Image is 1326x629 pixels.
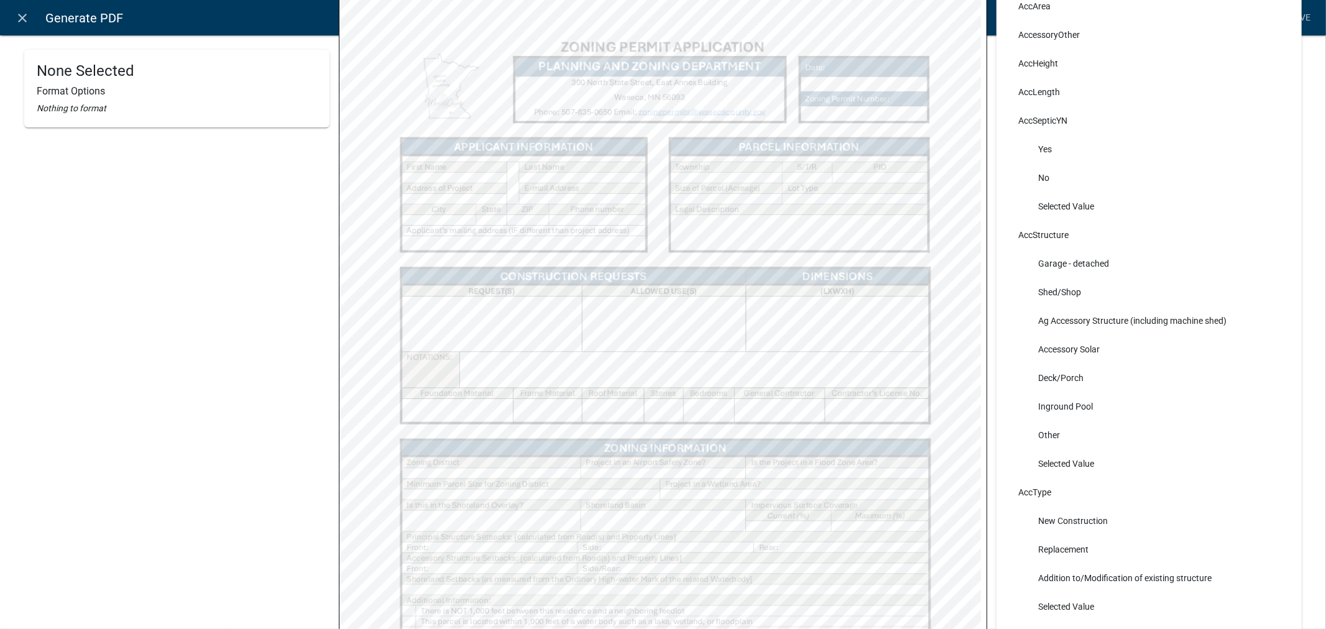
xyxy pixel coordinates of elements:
li: Replacement [1009,535,1289,564]
li: Shed/Shop [1009,278,1289,306]
li: No [1009,163,1289,192]
li: Garage - detached [1009,249,1289,278]
li: AccessoryOther [1009,21,1289,49]
li: AccStructure [1009,221,1289,249]
li: Addition to/Modification of existing structure [1009,564,1289,592]
h4: None Selected [37,62,317,80]
h6: Format Options [37,85,317,97]
span: Generate PDF [45,6,123,30]
i: close [16,11,30,25]
i: Nothing to format [37,103,106,113]
li: AccHeight [1009,49,1289,78]
li: Other [1009,421,1289,449]
li: Ag Accessory Structure (including machine shed) [1009,306,1289,335]
li: Yes [1009,135,1289,163]
li: Selected Value [1009,592,1289,621]
li: Deck/Porch [1009,364,1289,392]
li: AccLength [1009,78,1289,106]
li: Selected Value [1009,192,1289,221]
li: AccSepticYN [1009,106,1289,135]
li: AccType [1009,478,1289,507]
li: New Construction [1009,507,1289,535]
li: Selected Value [1009,449,1289,478]
li: Accessory Solar [1009,335,1289,364]
li: Inground Pool [1009,392,1289,421]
